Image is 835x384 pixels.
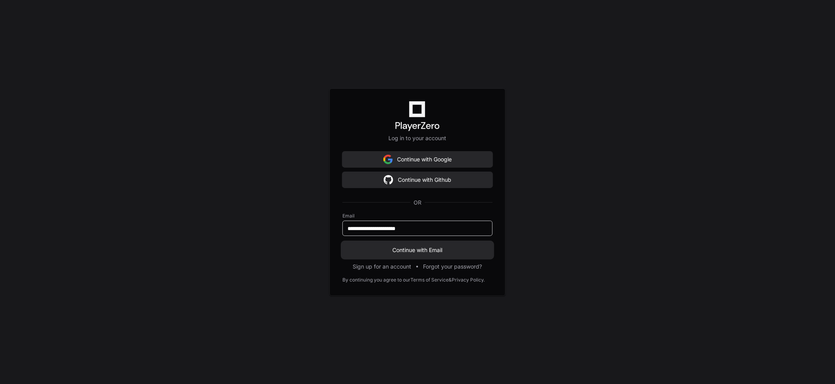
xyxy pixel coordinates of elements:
img: Sign in with google [383,152,393,167]
p: Log in to your account [342,134,493,142]
label: Email [342,213,493,219]
img: Sign in with google [384,172,393,188]
button: Continue with Github [342,172,493,188]
a: Privacy Policy. [452,277,485,283]
button: Sign up for an account [353,263,412,271]
button: Continue with Google [342,152,493,167]
span: OR [410,199,425,207]
a: Terms of Service [410,277,449,283]
button: Continue with Email [342,242,493,258]
button: Forgot your password? [423,263,482,271]
div: & [449,277,452,283]
span: Continue with Email [342,246,493,254]
div: By continuing you agree to our [342,277,410,283]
